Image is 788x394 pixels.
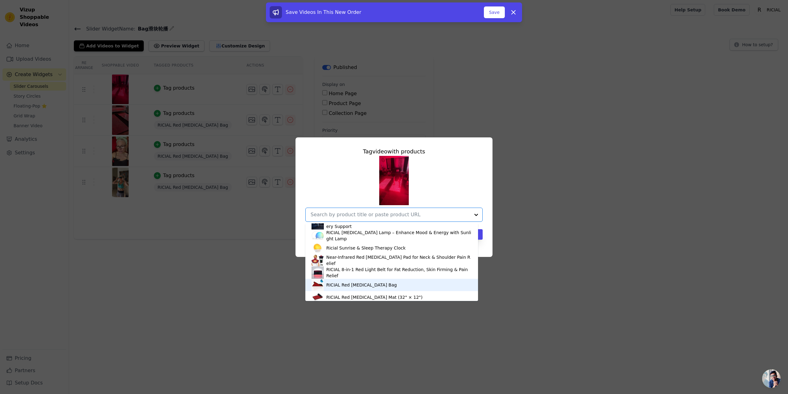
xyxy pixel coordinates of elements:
div: RICIAL Cold [MEDICAL_DATA] Device for Skin Rejuvenation & Recovery Support [326,217,472,229]
img: tn-91499232b2b245a1be0bcd217ea2823e.png [379,156,409,205]
div: RICIAL Red [MEDICAL_DATA] Mat (32" × 12") [326,294,423,300]
img: product thumbnail [312,229,324,242]
img: product thumbnail [312,217,324,229]
img: product thumbnail [312,254,324,266]
div: RICIAL Red [MEDICAL_DATA] Bag [326,282,397,288]
div: RICIAL 8-in-1 Red Light Belt for Fat Reduction, Skin Firming & Pain Relief [326,266,472,279]
img: product thumbnail [312,279,324,291]
span: Save Videos In This New Order [286,9,361,15]
input: Search by product title or paste product URL [311,211,470,218]
div: Ricial Sunrise & Sleep Therapy Clock [326,245,406,251]
div: RICIAL [MEDICAL_DATA] Lamp – Enhance Mood & Energy with Sunlight Lamp [326,229,472,242]
button: Save [484,6,505,18]
img: product thumbnail [312,291,324,303]
div: Tag video with products [305,147,483,156]
img: product thumbnail [312,242,324,254]
div: Near-Infrared Red [MEDICAL_DATA] Pad for Neck & Shoulder Pain Relief [326,254,472,266]
div: Open chat [762,369,781,388]
img: product thumbnail [312,266,324,279]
